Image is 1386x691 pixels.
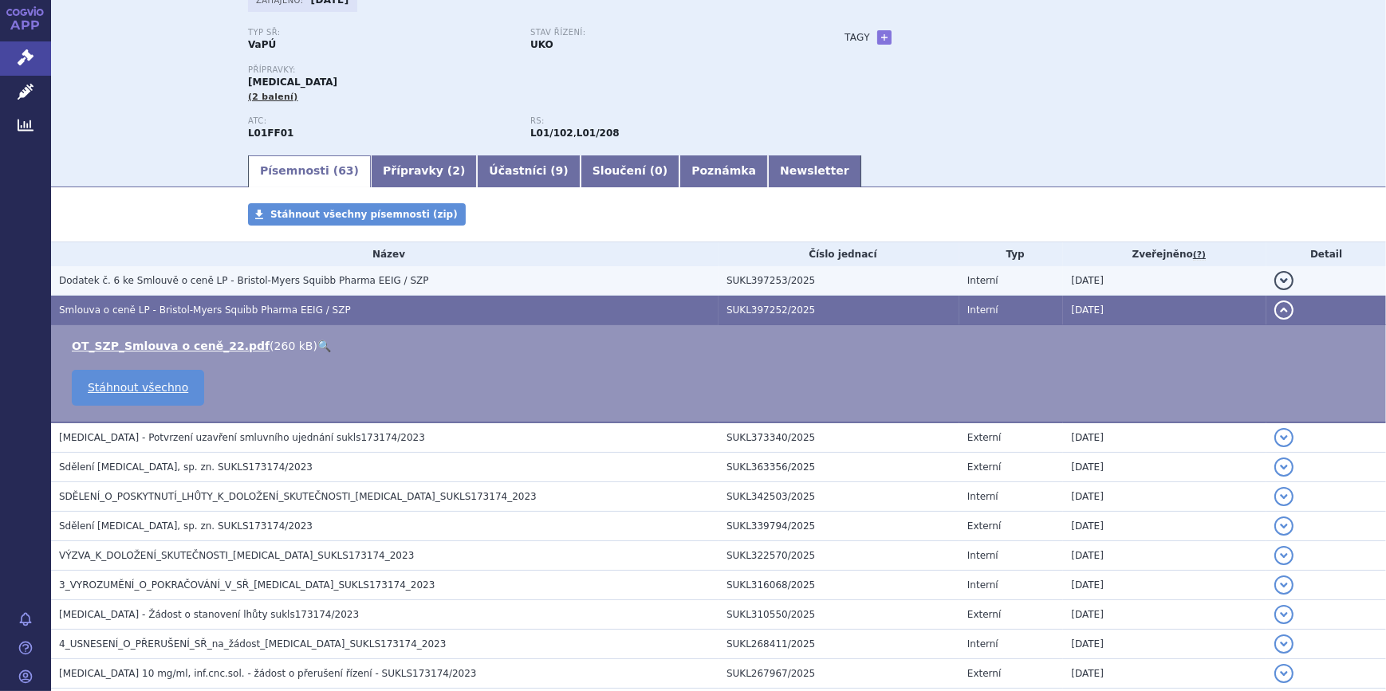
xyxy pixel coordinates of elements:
td: [DATE] [1063,482,1266,512]
th: Číslo jednací [719,242,959,266]
td: SUKL397252/2025 [719,296,959,325]
span: OPDIVO 10 mg/ml, inf.cnc.sol. - žádost o přerušení řízení - SUKLS173174/2023 [59,668,477,679]
span: Externí [967,432,1001,443]
td: [DATE] [1063,659,1266,689]
span: Interní [967,275,998,286]
button: detail [1274,487,1293,506]
span: 9 [556,164,564,177]
span: Dodatek č. 6 ke Smlouvě o ceně LP - Bristol-Myers Squibb Pharma EEIG / SZP [59,275,429,286]
button: detail [1274,664,1293,683]
td: SUKL339794/2025 [719,512,959,541]
abbr: (?) [1193,249,1206,261]
span: Interní [967,304,998,316]
a: Poznámka [679,155,768,187]
td: SUKL267967/2025 [719,659,959,689]
a: 🔍 [317,340,331,352]
span: [MEDICAL_DATA] [248,77,337,88]
span: 0 [655,164,663,177]
span: 2 [452,164,460,177]
a: Sloučení (0) [581,155,679,187]
span: (2 balení) [248,92,298,102]
span: Stáhnout všechny písemnosti (zip) [270,209,458,220]
button: detail [1274,271,1293,290]
button: detail [1274,300,1293,320]
td: SUKL373340/2025 [719,422,959,453]
p: Typ SŘ: [248,28,514,37]
span: Externí [967,520,1001,532]
p: ATC: [248,116,514,126]
div: , [530,116,813,140]
p: Stav řízení: [530,28,797,37]
span: Sdělení OPDIVO, sp. zn. SUKLS173174/2023 [59,520,313,532]
h3: Tagy [845,28,870,47]
span: 260 kB [274,340,313,352]
td: [DATE] [1063,630,1266,659]
td: SUKL363356/2025 [719,453,959,482]
span: Interní [967,579,998,591]
span: 3_VYROZUMĚNÍ_O_POKRAČOVÁNÍ_V_SŘ_OPDIVO_SUKLS173174_2023 [59,579,435,591]
a: + [877,30,892,45]
span: SDĚLENÍ_O_POSKYTNUTÍ_LHŮTY_K_DOLOŽENÍ_SKUTEČNOSTI_OPDIVO_SUKLS173174_2023 [59,491,537,502]
a: Přípravky (2) [371,155,477,187]
button: detail [1274,516,1293,536]
td: SUKL268411/2025 [719,630,959,659]
span: Smlouva o ceně LP - Bristol-Myers Squibb Pharma EEIG / SZP [59,304,351,316]
td: [DATE] [1063,512,1266,541]
span: Externí [967,609,1001,620]
td: SUKL322570/2025 [719,541,959,571]
a: Stáhnout všechny písemnosti (zip) [248,203,466,226]
li: ( ) [72,338,1370,354]
td: SUKL342503/2025 [719,482,959,512]
span: Interní [967,550,998,561]
span: 4_USNESENÍ_O_PŘERUŠENÍ_SŘ_na_žádost_OPDIVO_SUKLS173174_2023 [59,638,446,650]
td: SUKL310550/2025 [719,600,959,630]
a: Účastníci (9) [477,155,580,187]
strong: nivolumab [530,128,573,139]
strong: VaPÚ [248,39,276,50]
td: SUKL316068/2025 [719,571,959,600]
th: Zveřejněno [1063,242,1266,266]
p: RS: [530,116,797,126]
th: Detail [1266,242,1386,266]
span: Interní [967,491,998,502]
span: OPDIVO - Žádost o stanovení lhůty sukls173174/2023 [59,609,359,620]
button: detail [1274,428,1293,447]
button: detail [1274,605,1293,624]
span: Externí [967,461,1001,473]
a: Písemnosti (63) [248,155,371,187]
p: Přípravky: [248,65,813,75]
td: SUKL397253/2025 [719,266,959,296]
span: VÝZVA_K_DOLOŽENÍ_SKUTEČNOSTI_OPDIVO_SUKLS173174_2023 [59,550,414,561]
td: [DATE] [1063,296,1266,325]
button: detail [1274,546,1293,565]
a: Newsletter [768,155,861,187]
span: OPDIVO - Potvrzení uzavření smluvního ujednání sukls173174/2023 [59,432,425,443]
span: Externí [967,668,1001,679]
span: 63 [338,164,353,177]
a: Stáhnout všechno [72,370,204,406]
td: [DATE] [1063,571,1266,600]
button: detail [1274,634,1293,654]
td: [DATE] [1063,600,1266,630]
strong: UKO [530,39,553,50]
th: Název [51,242,719,266]
th: Typ [959,242,1063,266]
strong: nivolumab k léčbě metastazujícího kolorektálního karcinomu [577,128,620,139]
td: [DATE] [1063,453,1266,482]
span: Sdělení OPDIVO, sp. zn. SUKLS173174/2023 [59,461,313,473]
strong: NIVOLUMAB [248,128,293,139]
td: [DATE] [1063,266,1266,296]
a: OT_SZP_Smlouva o ceně_22.pdf [72,340,270,352]
button: detail [1274,575,1293,595]
span: Interní [967,638,998,650]
td: [DATE] [1063,422,1266,453]
td: [DATE] [1063,541,1266,571]
button: detail [1274,457,1293,477]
